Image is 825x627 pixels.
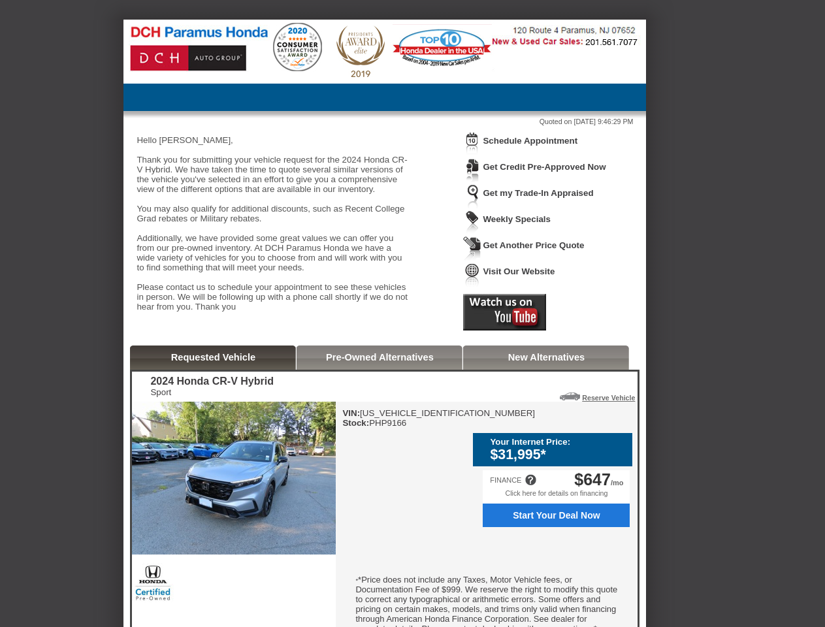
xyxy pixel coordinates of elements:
[490,476,521,484] div: FINANCE
[137,118,633,125] div: Quoted on [DATE] 9:46:29 PM
[132,402,336,555] img: 2024 Honda CR-V Hybrid
[560,393,580,400] img: Icon_ReserveVehicleCar.png
[483,188,593,198] a: Get my Trade-In Appraised
[463,294,546,330] img: Icon_Youtube2.png
[483,240,584,250] a: Get Another Price Quote
[574,470,611,489] span: $647
[483,162,606,172] a: Get Credit Pre-Approved Now
[342,408,360,418] b: VIN:
[171,352,256,362] a: Requested Vehicle
[326,352,434,362] a: Pre-Owned Alternatives
[463,184,481,208] img: Icon_TradeInAppraisal.png
[463,158,481,182] img: Icon_CreditApproval.png
[150,387,273,397] div: Sport
[582,394,635,402] a: Reserve Vehicle
[150,376,273,387] div: 2024 Honda CR-V Hybrid
[491,510,623,521] span: Start Your Deal Now
[137,125,411,321] div: Hello [PERSON_NAME], Thank you for submitting your vehicle request for the 2024 Honda CR-V Hybrid...
[483,214,550,224] a: Weekly Specials
[483,136,577,146] a: Schedule Appointment
[463,236,481,261] img: Icon_GetQuote.png
[574,470,623,489] div: /mo
[483,266,555,276] a: Visit Our Website
[463,210,481,234] img: Icon_WeeklySpecials.png
[463,132,481,156] img: Icon_ScheduleAppointment.png
[132,563,174,602] img: Certified Pre-Owned Honda
[342,408,535,428] div: [US_VEHICLE_IDENTIFICATION_NUMBER] PHP9166
[463,263,481,287] img: Icon_VisitWebsite.png
[490,447,626,463] div: $31,995*
[483,489,630,504] div: Click here for details on financing
[490,437,626,447] div: Your Internet Price:
[508,352,585,362] a: New Alternatives
[342,418,369,428] b: Stock:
